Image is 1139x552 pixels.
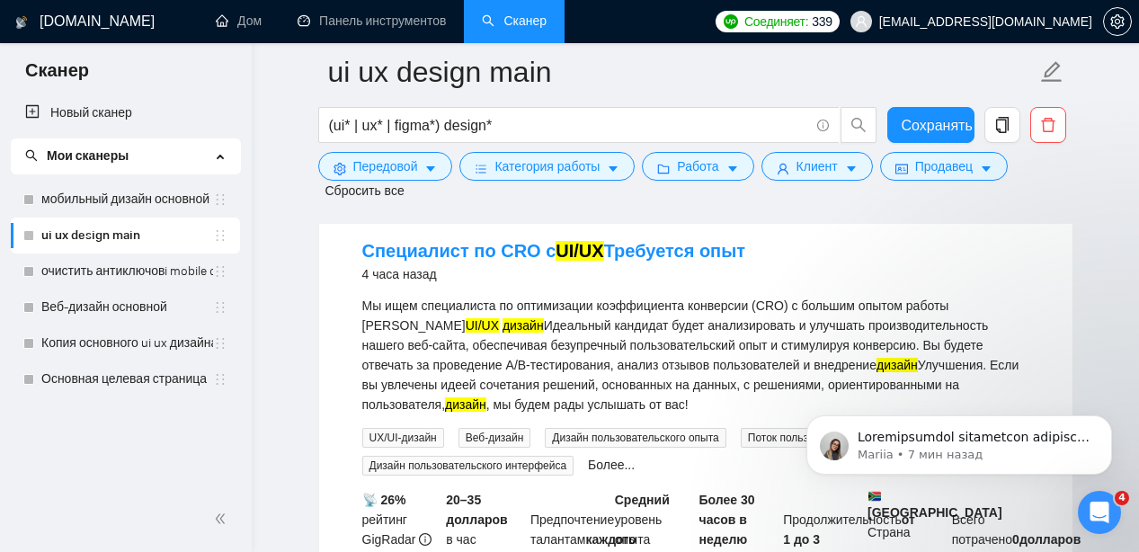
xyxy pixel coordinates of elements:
[657,162,670,175] span: папка
[47,148,129,164] font: Мои сканеры
[1104,14,1131,29] span: параметр
[353,159,418,174] font: Передовой
[880,152,1008,181] button: Удостоверение личностиПродавецкурсор вниз
[329,114,809,137] input: Поиск работы фрилансером...
[446,493,507,527] font: 20–35 долларов
[362,358,1019,412] font: Улучшения. Если вы увлечены идеей сочетания решений, основанных на данных, с решениями, ориентиро...
[11,361,240,397] li: Основная целевая страница
[41,325,213,361] a: Копия основного ui ux дизайна
[744,14,808,29] font: Соединяет:
[980,162,992,175] span: курсор вниз
[475,162,487,175] span: бары
[419,533,432,546] span: инфо-круг
[15,8,28,37] img: логотип
[466,432,524,444] font: Веб-дизайн
[1103,14,1132,29] a: параметр
[362,241,556,261] font: Специалист по CRO с
[25,149,38,162] span: поиск
[585,532,636,547] font: каждого
[779,378,1139,503] iframe: Уведомления домофона сообщение
[298,13,446,29] a: приборная панельПанель инструментов
[445,397,486,412] font: дизайн
[213,372,227,387] span: держатель
[41,218,213,254] a: ui ux design main
[1012,532,1019,547] font: 0
[214,510,232,528] span: двойной левый
[615,512,663,547] font: уровень опыта
[841,117,876,133] span: поиск
[868,525,911,539] font: Страна
[556,241,603,261] font: UI/UX
[530,512,614,547] font: Предпочтение талантам
[902,118,973,133] font: Сохранять
[1118,492,1126,503] font: 4
[362,267,437,281] font: 4 часа назад
[213,228,227,243] span: держатель
[845,162,858,175] span: курсор вниз
[11,254,240,289] li: очистить антиключовi mobile design главная
[446,532,476,547] font: в час
[812,14,832,29] font: 339
[216,13,262,29] a: домДом
[328,49,1037,94] input: Имя сканера...
[325,183,405,198] font: Сбросить все
[895,162,908,175] span: Удостоверение личности
[213,300,227,315] span: держатель
[761,152,873,181] button: пользовательКлиенткурсор вниз
[11,182,240,218] li: мобильный дизайн основной
[494,159,600,174] font: Категория работы
[25,59,89,81] font: Сканер
[1040,60,1063,84] span: редактировать
[984,107,1020,143] button: копия
[41,361,213,397] a: Основная целевая страница
[796,159,838,174] font: Клиент
[748,432,849,444] font: Поток пользователя
[25,95,226,131] a: Новый сканер
[868,505,1002,520] font: [GEOGRAPHIC_DATA]
[482,13,547,29] a: поискСканер
[915,159,973,174] font: Продавец
[41,289,213,325] a: Веб-дизайн основной
[369,459,567,472] font: Дизайн пользовательского интерфейса
[25,148,129,164] span: Мои сканеры
[783,512,902,527] font: Продолжительность
[362,298,949,333] font: Мы ищем специалиста по оптимизации коэффициента конверсии (CRO) с большим опытом работы [PERSON_N...
[726,162,739,175] span: курсор вниз
[985,117,1019,133] span: копия
[604,241,745,261] font: Требуется опыт
[887,107,974,143] button: Сохранять
[699,493,755,547] font: Более 30 часов в неделю
[362,493,378,507] font: 📡
[362,512,416,547] font: рейтинг GigRadar
[78,69,310,85] p: Message from Mariia, sent 7 мин назад
[11,289,240,325] li: Веб-дизайн основной
[40,13,155,29] font: [DOMAIN_NAME]
[615,493,670,507] font: Средний
[318,152,453,181] button: параметрПередовойкурсор вниз
[1103,7,1132,36] button: параметр
[466,318,499,333] font: UI/UX
[1019,532,1081,547] font: долларов
[777,162,789,175] span: пользователь
[1030,107,1066,143] button: удалить
[841,107,876,143] button: поиск
[952,512,1012,547] font: Всего потрачено
[486,397,689,412] font: , мы будем рады услышать от вас!
[1031,117,1065,133] span: удалить
[552,432,718,444] font: Дизайн пользовательского опыта
[588,458,635,472] font: Более...
[11,95,240,131] li: Новый сканер
[724,14,738,29] img: upwork-logo.png
[362,241,746,261] a: Специалист по CRO сUI/UXТребуется опыт
[424,162,437,175] span: курсор вниз
[11,218,240,254] li: ui ux design main
[334,162,346,175] span: параметр
[642,152,753,181] button: папкаРаботакурсор вниз
[855,15,868,28] span: пользователь
[817,120,829,131] span: инфо-круг
[1078,491,1121,534] iframe: Интерком-чат в режиме реального времени
[213,264,227,279] span: держатель
[213,336,227,351] span: держатель
[607,162,619,175] span: курсор вниз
